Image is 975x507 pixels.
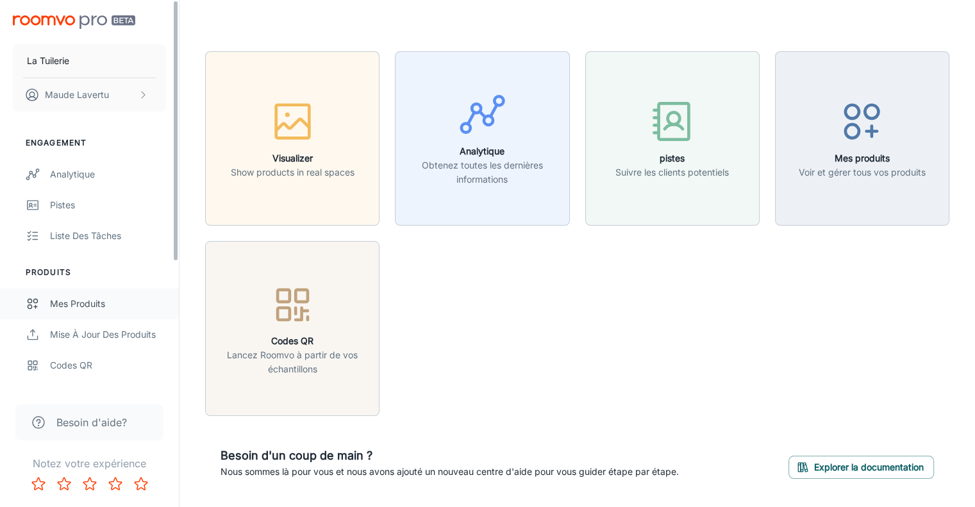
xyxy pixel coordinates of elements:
[13,78,166,112] button: Maude Lavertu
[799,151,926,165] h6: Mes produits
[205,321,379,334] a: Codes QRLancez Roomvo à partir de vos échantillons
[775,131,949,144] a: Mes produitsVoir et gérer tous vos produits
[56,415,127,430] span: Besoin d'aide?
[395,51,569,226] button: AnalytiqueObtenez toutes les dernières informations
[51,471,77,497] button: Rate 2 star
[103,471,128,497] button: Rate 4 star
[10,456,169,471] p: Notez votre expérience
[213,334,371,348] h6: Codes QR
[231,165,354,179] p: Show products in real spaces
[395,131,569,144] a: AnalytiqueObtenez toutes les dernières informations
[50,167,166,181] div: Analytique
[50,229,166,243] div: Liste des tâches
[213,348,371,376] p: Lancez Roomvo à partir de vos échantillons
[585,131,760,144] a: pistesSuivre les clients potentiels
[788,460,934,472] a: Explorer la documentation
[403,144,561,158] h6: Analytique
[788,456,934,479] button: Explorer la documentation
[45,88,109,102] p: Maude Lavertu
[799,165,926,179] p: Voir et gérer tous vos produits
[221,465,679,479] p: Nous sommes là pour vous et nous avons ajouté un nouveau centre d'aide pour vous guider étape par...
[27,54,69,68] p: La Tuilerie
[26,471,51,497] button: Rate 1 star
[13,44,166,78] button: La Tuilerie
[615,151,729,165] h6: pistes
[585,51,760,226] button: pistesSuivre les clients potentiels
[775,51,949,226] button: Mes produitsVoir et gérer tous vos produits
[221,447,679,465] h6: Besoin d'un coup de main ?
[50,358,166,372] div: Codes QR
[77,471,103,497] button: Rate 3 star
[615,165,729,179] p: Suivre les clients potentiels
[50,328,166,342] div: Mise à jour des produits
[205,51,379,226] button: VisualizerShow products in real spaces
[50,297,166,311] div: Mes produits
[231,151,354,165] h6: Visualizer
[205,241,379,415] button: Codes QRLancez Roomvo à partir de vos échantillons
[50,198,166,212] div: pistes
[13,15,135,29] img: Roomvo PRO Beta
[403,158,561,187] p: Obtenez toutes les dernières informations
[128,471,154,497] button: Rate 5 star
